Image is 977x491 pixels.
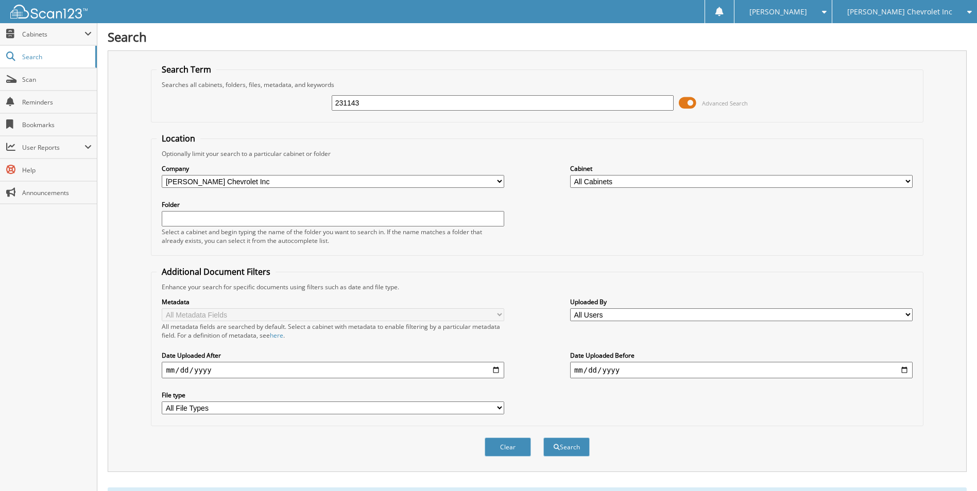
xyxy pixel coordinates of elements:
[162,200,504,209] label: Folder
[847,9,952,15] span: [PERSON_NAME] Chevrolet Inc
[570,297,913,306] label: Uploaded By
[570,351,913,360] label: Date Uploaded Before
[570,362,913,378] input: end
[485,437,531,457] button: Clear
[157,80,917,89] div: Searches all cabinets, folders, files, metadata, and keywords
[157,133,200,144] legend: Location
[22,120,92,129] span: Bookmarks
[162,322,504,340] div: All metadata fields are searched by default. Select a cabinet with metadata to enable filtering b...
[702,99,748,107] span: Advanced Search
[10,5,88,19] img: scan123-logo-white.svg
[157,149,917,158] div: Optionally limit your search to a particular cabinet or folder
[162,391,504,399] label: File type
[162,227,504,245] div: Select a cabinet and begin typing the name of the folder you want to search in. If the name match...
[22,98,92,107] span: Reminders
[162,351,504,360] label: Date Uploaded After
[543,437,590,457] button: Search
[22,75,92,84] span: Scan
[22,143,84,152] span: User Reports
[162,164,504,173] label: Company
[22,188,92,197] span: Announcements
[162,297,504,306] label: Metadata
[157,64,216,75] legend: Search Term
[22,166,92,174] span: Help
[157,283,917,291] div: Enhance your search for specific documents using filters such as date and file type.
[270,331,283,340] a: here
[749,9,807,15] span: [PERSON_NAME]
[157,266,276,277] legend: Additional Document Filters
[22,52,90,61] span: Search
[570,164,913,173] label: Cabinet
[22,30,84,39] span: Cabinets
[162,362,504,378] input: start
[108,28,967,45] h1: Search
